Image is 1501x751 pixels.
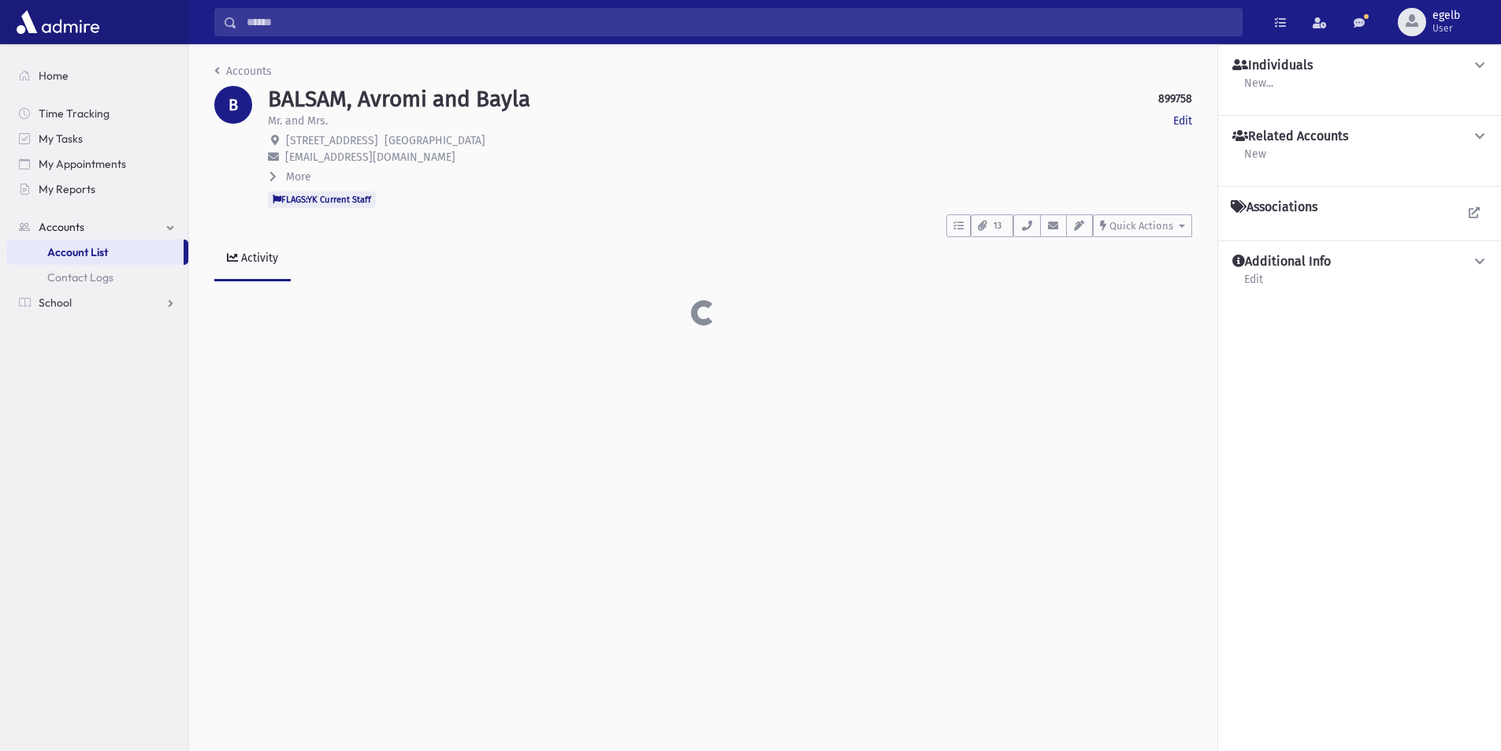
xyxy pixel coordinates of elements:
[268,169,313,185] button: More
[268,191,376,207] span: FLAGS:YK Current Staff
[13,6,103,38] img: AdmirePro
[214,86,252,124] div: B
[971,214,1013,237] button: 13
[1158,91,1192,107] strong: 899758
[1231,128,1488,145] button: Related Accounts
[39,157,126,171] span: My Appointments
[6,265,188,290] a: Contact Logs
[1231,199,1317,215] h4: Associations
[1173,113,1192,129] a: Edit
[237,8,1242,36] input: Search
[39,220,84,234] span: Accounts
[6,101,188,126] a: Time Tracking
[1243,145,1267,173] a: New
[1109,220,1173,232] span: Quick Actions
[214,65,272,78] a: Accounts
[238,251,278,265] div: Activity
[6,177,188,202] a: My Reports
[39,132,83,146] span: My Tasks
[1243,270,1264,299] a: Edit
[989,219,1006,233] span: 13
[6,240,184,265] a: Account List
[6,214,188,240] a: Accounts
[6,151,188,177] a: My Appointments
[286,170,311,184] span: More
[6,290,188,315] a: School
[6,126,188,151] a: My Tasks
[6,63,188,88] a: Home
[39,182,95,196] span: My Reports
[1232,128,1348,145] h4: Related Accounts
[385,134,485,147] span: [GEOGRAPHIC_DATA]
[1231,254,1488,270] button: Additional Info
[1243,74,1274,102] a: New...
[214,237,291,281] a: Activity
[1432,9,1460,22] span: egelb
[39,296,72,310] span: School
[1093,214,1192,237] button: Quick Actions
[285,151,455,164] span: [EMAIL_ADDRESS][DOMAIN_NAME]
[1232,254,1331,270] h4: Additional Info
[47,270,113,284] span: Contact Logs
[1232,58,1313,74] h4: Individuals
[39,69,69,83] span: Home
[214,63,272,86] nav: breadcrumb
[39,106,110,121] span: Time Tracking
[268,86,530,113] h1: BALSAM, Avromi and Bayla
[268,113,328,129] p: Mr. and Mrs.
[286,134,378,147] span: [STREET_ADDRESS]
[47,245,108,259] span: Account List
[1432,22,1460,35] span: User
[1231,58,1488,74] button: Individuals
